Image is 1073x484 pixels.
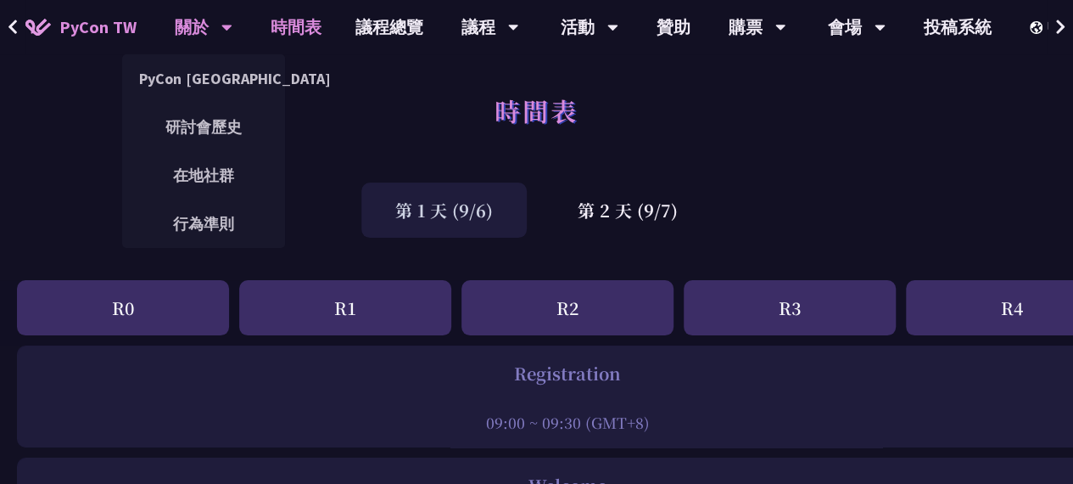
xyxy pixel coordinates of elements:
span: PyCon TW [59,14,137,40]
a: 研討會歷史 [122,107,285,147]
div: R2 [461,280,673,335]
div: 第 1 天 (9/6) [361,183,527,238]
img: Home icon of PyCon TW 2025 [25,19,51,36]
div: R0 [17,280,229,335]
h1: 時間表 [495,85,578,136]
img: Locale Icon [1030,21,1047,34]
div: R3 [684,280,896,335]
div: R1 [239,280,451,335]
a: PyCon TW [8,6,154,48]
a: 行為準則 [122,204,285,244]
a: PyCon [GEOGRAPHIC_DATA] [122,59,285,98]
a: 在地社群 [122,155,285,195]
div: 第 2 天 (9/7) [544,183,712,238]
